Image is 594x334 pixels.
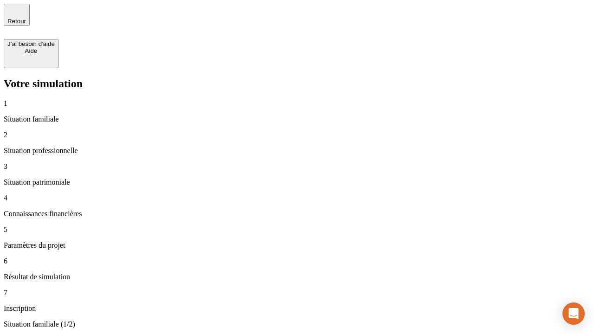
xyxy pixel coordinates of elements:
[4,115,590,123] p: Situation familiale
[4,194,590,202] p: 4
[4,304,590,313] p: Inscription
[7,18,26,25] span: Retour
[4,77,590,90] h2: Votre simulation
[4,225,590,234] p: 5
[4,289,590,297] p: 7
[4,162,590,171] p: 3
[7,47,55,54] div: Aide
[4,4,30,26] button: Retour
[4,241,590,250] p: Paramètres du projet
[4,210,590,218] p: Connaissances financières
[4,273,590,281] p: Résultat de simulation
[562,302,585,325] div: Open Intercom Messenger
[4,131,590,139] p: 2
[4,257,590,265] p: 6
[4,39,58,68] button: J’ai besoin d'aideAide
[4,178,590,186] p: Situation patrimoniale
[4,99,590,108] p: 1
[7,40,55,47] div: J’ai besoin d'aide
[4,147,590,155] p: Situation professionnelle
[4,320,590,328] p: Situation familiale (1/2)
